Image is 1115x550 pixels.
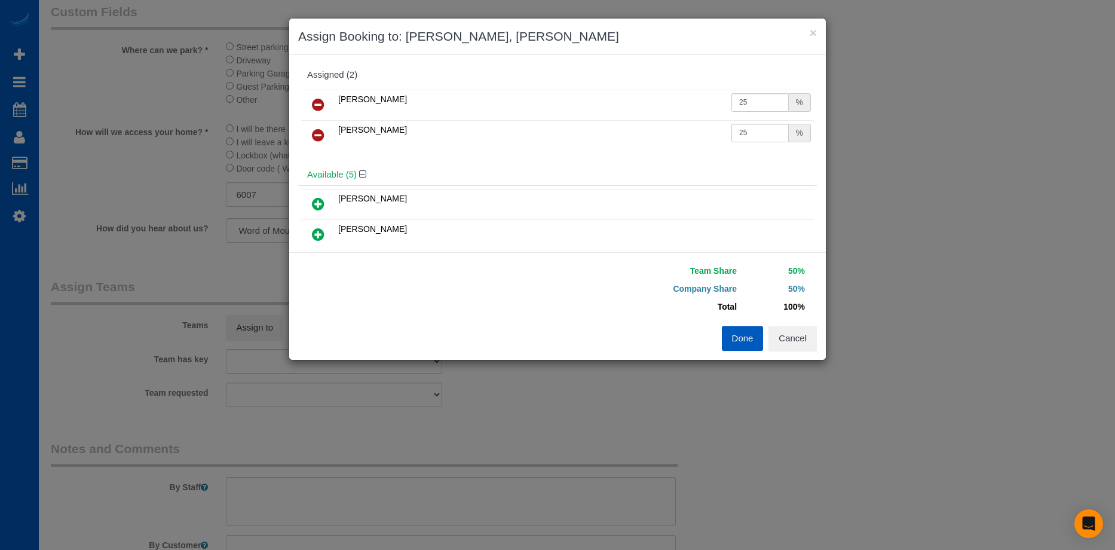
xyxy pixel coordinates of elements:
[566,262,740,280] td: Team Share
[810,26,817,39] button: ×
[1074,509,1103,538] div: Open Intercom Messenger
[789,124,811,142] div: %
[338,194,407,203] span: [PERSON_NAME]
[307,170,808,180] h4: Available (5)
[338,224,407,234] span: [PERSON_NAME]
[298,27,817,45] h3: Assign Booking to: [PERSON_NAME], [PERSON_NAME]
[768,326,817,351] button: Cancel
[566,280,740,298] td: Company Share
[740,262,808,280] td: 50%
[789,93,811,112] div: %
[740,298,808,316] td: 100%
[338,94,407,104] span: [PERSON_NAME]
[740,280,808,298] td: 50%
[338,125,407,135] span: [PERSON_NAME]
[566,298,740,316] td: Total
[722,326,764,351] button: Done
[307,70,808,80] div: Assigned (2)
